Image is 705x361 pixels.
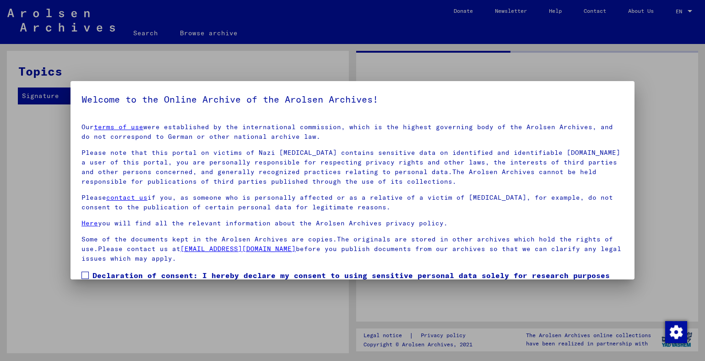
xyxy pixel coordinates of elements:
h5: Welcome to the Online Archive of the Arolsen Archives! [81,92,624,107]
p: Our were established by the international commission, which is the highest governing body of the ... [81,122,624,142]
span: Declaration of consent: I hereby declare my consent to using sensitive personal data solely for r... [92,270,624,303]
p: you will find all the relevant information about the Arolsen Archives privacy policy. [81,219,624,228]
img: Change consent [665,321,687,343]
p: Some of the documents kept in the Arolsen Archives are copies.The originals are stored in other a... [81,235,624,263]
a: Here [81,219,98,227]
div: Change consent [665,321,687,343]
a: [EMAIL_ADDRESS][DOMAIN_NAME] [180,245,296,253]
p: Please if you, as someone who is personally affected or as a relative of a victim of [MEDICAL_DAT... [81,193,624,212]
p: Please note that this portal on victims of Nazi [MEDICAL_DATA] contains sensitive data on identif... [81,148,624,186]
a: contact us [106,193,147,202]
a: terms of use [94,123,143,131]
